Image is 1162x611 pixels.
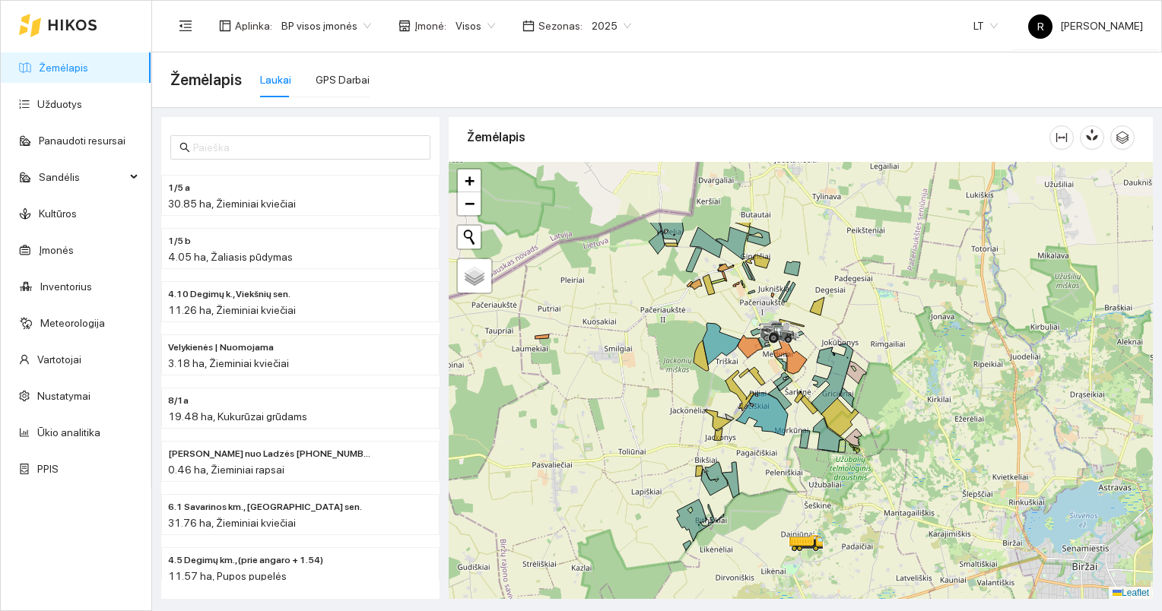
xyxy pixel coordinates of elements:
span: − [465,194,475,213]
div: Laukai [260,71,291,88]
span: Aplinka : [235,17,272,34]
button: column-width [1049,125,1074,150]
span: 0.46 ha, Žieminiai rapsai [168,464,284,476]
span: 6.1 Savarinos km., Viekšnių sen. [168,500,362,514]
span: 1/5 a [168,181,190,195]
a: Meteorologija [40,317,105,329]
button: menu-fold [170,11,201,41]
span: search [179,142,190,153]
span: column-width [1050,131,1073,144]
div: GPS Darbai [316,71,370,88]
span: + [465,171,475,190]
div: Žemėlapis [467,116,1049,159]
a: Leaflet [1113,587,1149,598]
span: Velykienės | Nuomojama [168,340,274,355]
input: Paieška [193,139,421,156]
span: [PERSON_NAME] [1028,20,1143,32]
a: Užduotys [37,98,82,110]
button: Initiate a new search [458,226,481,249]
a: Panaudoti resursai [39,135,125,147]
span: 30.85 ha, Žieminiai kviečiai [168,198,296,210]
span: calendar [522,20,535,32]
a: Nustatymai [37,390,90,402]
span: 19.48 ha, Kukurūzai grūdams [168,410,307,423]
span: 4.10 Degimų k., Viekšnių sen. [168,287,290,302]
span: shop [398,20,411,32]
a: Zoom in [458,169,481,192]
span: 11.57 ha, Pupos pupelės [168,570,287,582]
a: Įmonės [39,244,74,256]
a: Kultūros [39,207,77,220]
a: Zoom out [458,192,481,215]
a: Žemėlapis [39,62,88,74]
span: 3.18 ha, Žieminiai kviečiai [168,357,289,369]
span: 4.05 ha, Žaliasis pūdymas [168,251,293,263]
a: PPIS [37,463,59,475]
a: Layers [458,259,491,293]
span: Žemėlapis [170,68,242,92]
span: Sezonas : [538,17,583,34]
span: Sandėlis [39,162,125,192]
span: Visos [456,14,495,37]
span: R [1037,14,1044,39]
span: layout [219,20,231,32]
span: Paškevičiaus Felikso nuo Ladzės (2) 229525-2470 - 2 [168,447,372,461]
span: Įmonė : [414,17,446,34]
span: 11.26 ha, Žieminiai kviečiai [168,304,296,316]
span: 8/1a [168,394,189,408]
span: 31.76 ha, Žieminiai kviečiai [168,517,296,529]
span: 2025 [592,14,631,37]
a: Inventorius [40,280,92,293]
span: 1/5 b [168,234,191,249]
span: BP visos įmonės [281,14,371,37]
a: Ūkio analitika [37,426,100,438]
span: menu-fold [179,19,192,33]
a: Vartotojai [37,353,81,366]
span: 4.5 Degimų km., (prie angaro + 1.54) [168,553,323,568]
span: LT [973,14,998,37]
